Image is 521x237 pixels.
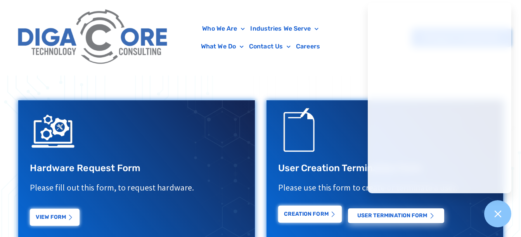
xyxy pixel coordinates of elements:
[278,182,492,193] p: Please use this form to create or terminate a user.
[177,20,344,55] nav: Menu
[368,3,511,193] iframe: Chatgenie Messenger
[278,162,492,174] h3: User Creation Termination Form
[278,206,342,223] a: Creation Form
[30,108,76,155] img: IT Support Icon
[30,162,243,174] h3: Hardware Request Form
[30,182,243,193] p: Please fill out this form, to request hardware.
[248,20,321,38] a: Industries We Serve
[348,208,444,223] a: USER Termination Form
[198,38,246,55] a: What We Do
[293,38,323,55] a: Careers
[14,4,173,71] img: Digacore Logo
[278,108,325,155] img: Support Request Icon
[246,38,293,55] a: Contact Us
[199,20,248,38] a: Who We Are
[357,213,428,218] span: USER Termination Form
[30,209,80,226] a: View Form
